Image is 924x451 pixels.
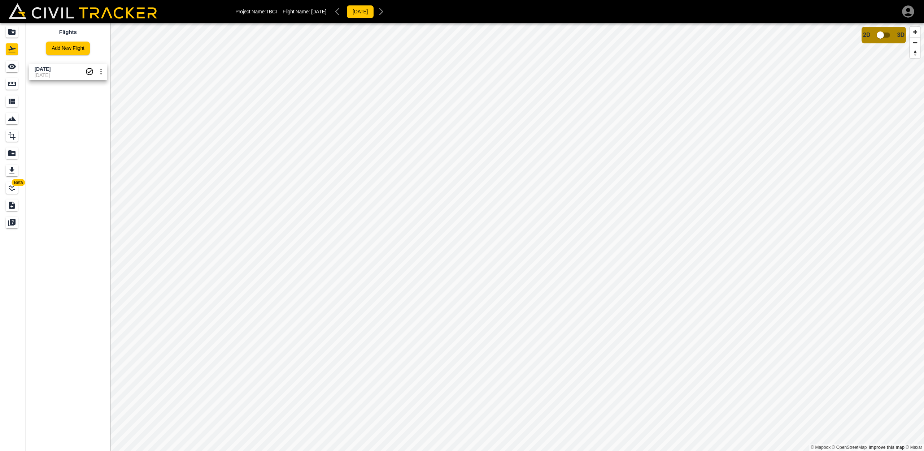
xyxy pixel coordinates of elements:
[869,445,905,450] a: Map feedback
[811,445,831,450] a: Mapbox
[910,48,920,58] button: Reset bearing to north
[283,9,326,14] p: Flight Name:
[110,23,924,451] canvas: Map
[832,445,867,450] a: OpenStreetMap
[910,37,920,48] button: Zoom out
[311,9,326,14] span: [DATE]
[9,3,157,18] img: Civil Tracker
[346,5,374,18] button: [DATE]
[863,32,870,38] span: 2D
[910,27,920,37] button: Zoom in
[235,9,277,14] p: Project Name: TBCI
[906,445,922,450] a: Maxar
[897,32,905,38] span: 3D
